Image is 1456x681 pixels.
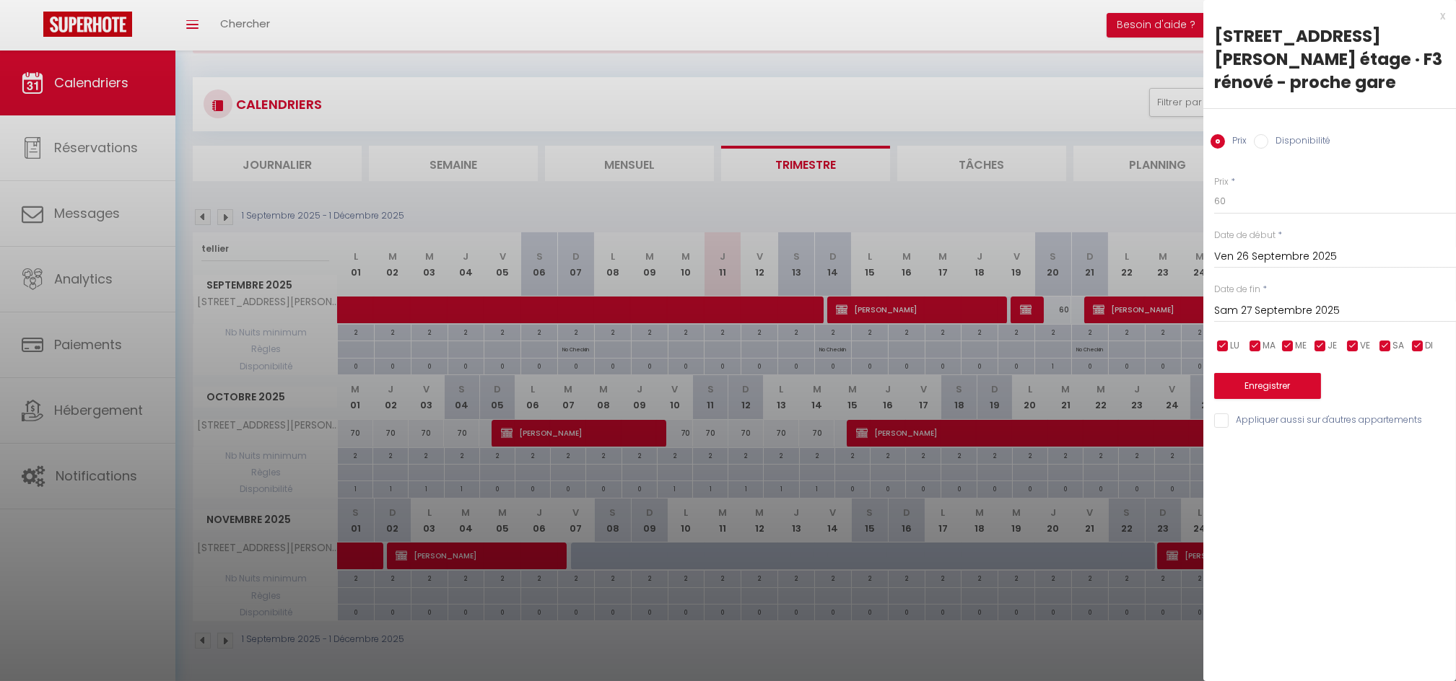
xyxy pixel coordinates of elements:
span: LU [1230,339,1239,353]
label: Date de fin [1214,283,1260,296]
div: [STREET_ADDRESS][PERSON_NAME] étage · F3 rénové - proche gare [1214,25,1445,94]
label: Prix [1225,134,1247,150]
div: x [1203,7,1445,25]
label: Prix [1214,175,1229,189]
span: ME [1295,339,1307,353]
label: Date de début [1214,229,1276,242]
button: Ouvrir le widget de chat LiveChat [12,6,55,49]
button: Enregistrer [1214,373,1321,399]
span: VE [1360,339,1370,353]
label: Disponibilité [1268,134,1330,150]
span: DI [1425,339,1433,353]
span: SA [1392,339,1404,353]
span: MA [1263,339,1276,353]
span: JE [1328,339,1337,353]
